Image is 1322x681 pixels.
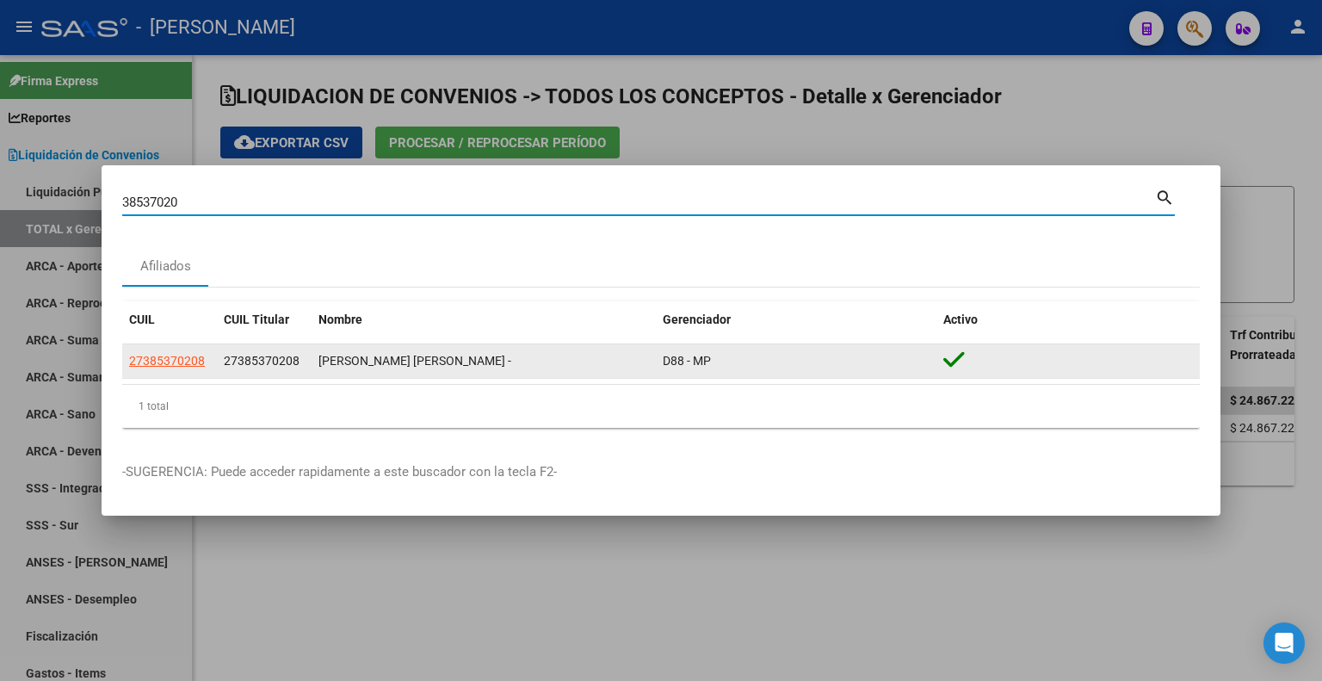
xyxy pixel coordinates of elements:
[122,462,1200,482] p: -SUGERENCIA: Puede acceder rapidamente a este buscador con la tecla F2-
[129,313,155,326] span: CUIL
[318,313,362,326] span: Nombre
[224,354,300,368] span: 27385370208
[217,301,312,338] datatable-header-cell: CUIL Titular
[224,313,289,326] span: CUIL Titular
[129,354,205,368] span: 27385370208
[1263,622,1305,664] div: Open Intercom Messenger
[663,313,731,326] span: Gerenciador
[122,385,1200,428] div: 1 total
[656,301,936,338] datatable-header-cell: Gerenciador
[122,301,217,338] datatable-header-cell: CUIL
[1155,186,1175,207] mat-icon: search
[936,301,1200,338] datatable-header-cell: Activo
[140,257,191,276] div: Afiliados
[943,313,978,326] span: Activo
[663,354,711,368] span: D88 - MP
[312,301,656,338] datatable-header-cell: Nombre
[318,351,649,371] div: [PERSON_NAME] [PERSON_NAME] -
